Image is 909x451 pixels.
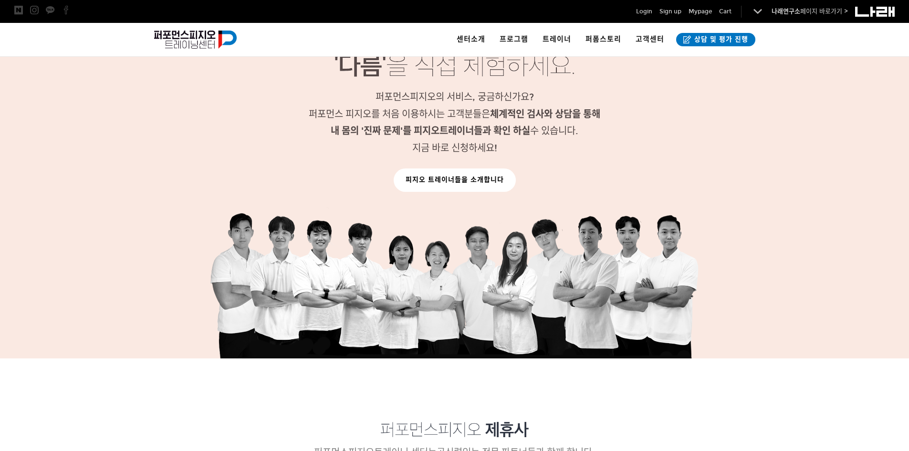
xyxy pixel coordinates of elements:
span: 상담 및 평가 진행 [691,35,748,44]
a: 퍼폼스토리 [578,23,628,56]
strong: 내 몸의 '진짜 문제'를 피지오트레이너들과 확인 하실 [331,125,530,136]
strong: 체계적인 검사와 상담을 통해 [490,108,600,120]
a: Sign up [659,7,681,16]
span: 트레이너 [543,35,571,43]
a: 고객센터 [628,23,671,56]
a: 프로그램 [492,23,535,56]
a: 센터소개 [449,23,492,56]
strong: 나래연구소 [772,8,800,15]
span: 퍼포먼스피지오의 서비스, 궁금하신가요? [376,91,534,103]
a: Cart [719,7,731,16]
a: Mypage [689,7,712,16]
a: 상담 및 평가 진행 [676,33,755,46]
span: 수 있습니다. [331,125,578,136]
a: 나래연구소페이지 바로가기 > [772,8,848,15]
span: 지금 바로 신청하세요! [412,142,497,154]
img: 퍼포먼스피지오 제휴사 [381,422,529,437]
span: 고객센터 [636,35,664,43]
span: 센터소개 [457,35,485,43]
span: 프로그램 [500,35,528,43]
a: 피지오 트레이너들을 소개합니다 [394,168,516,192]
span: 퍼폼스토리 [585,35,621,43]
a: Login [636,7,652,16]
a: 트레이너 [535,23,578,56]
span: 퍼포먼스 피지오를 처음 이용하시는 고객분들은 [309,108,600,120]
